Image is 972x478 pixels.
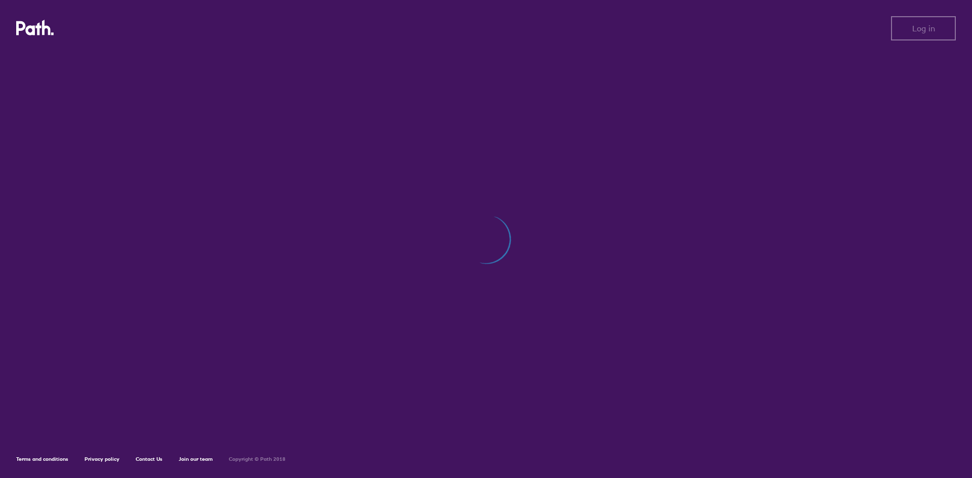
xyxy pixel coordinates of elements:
[136,456,163,462] a: Contact Us
[891,16,956,40] button: Log in
[229,456,286,462] h6: Copyright © Path 2018
[912,24,935,33] span: Log in
[16,456,68,462] a: Terms and conditions
[179,456,213,462] a: Join our team
[85,456,119,462] a: Privacy policy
